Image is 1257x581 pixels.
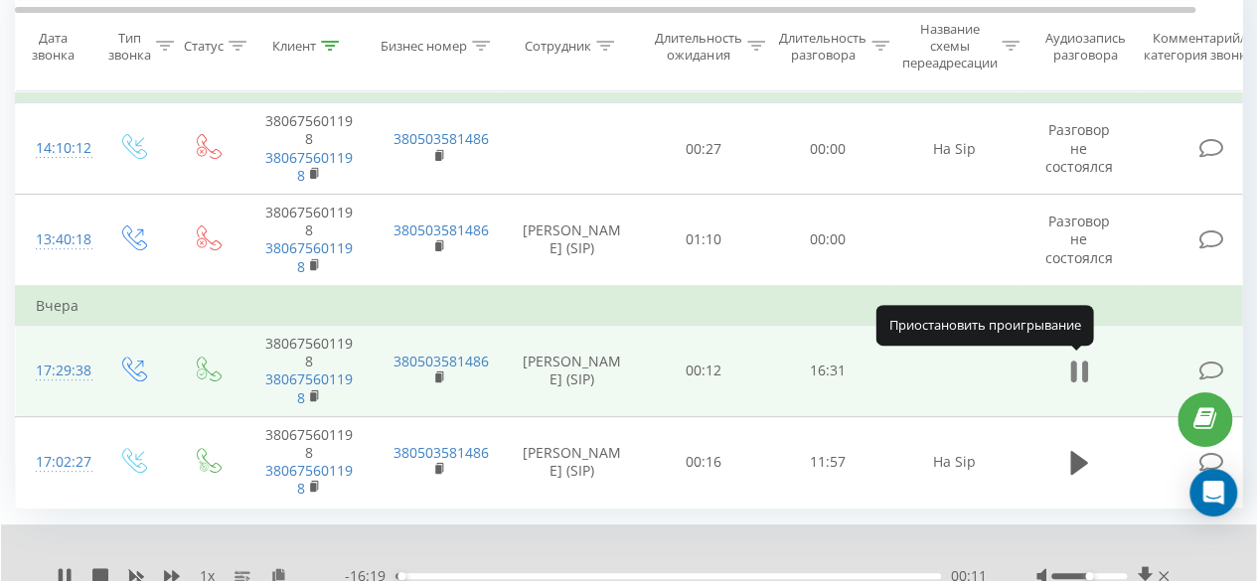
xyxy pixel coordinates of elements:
[265,461,353,498] a: 380675601198
[393,220,489,239] a: 380503581486
[393,129,489,148] a: 380503581486
[901,21,997,72] div: Название схемы переадресации
[642,195,766,286] td: 01:10
[108,29,151,63] div: Тип звонка
[1036,29,1133,63] div: Аудиозапись разговора
[397,572,405,580] div: Accessibility label
[184,38,224,55] div: Статус
[244,325,374,416] td: 380675601198
[503,416,642,508] td: [PERSON_NAME] (SIP)
[36,129,76,168] div: 14:10:12
[766,325,890,416] td: 16:31
[16,29,89,63] div: Дата звонка
[244,103,374,195] td: 380675601198
[642,416,766,508] td: 00:16
[1045,120,1113,175] span: Разговор не состоялся
[244,416,374,508] td: 380675601198
[890,103,1020,195] td: На Sip
[244,195,374,286] td: 380675601198
[1085,572,1093,580] div: Accessibility label
[272,38,316,55] div: Клиент
[381,38,467,55] div: Бизнес номер
[1189,469,1237,516] div: Open Intercom Messenger
[393,443,489,462] a: 380503581486
[642,103,766,195] td: 00:27
[766,103,890,195] td: 00:00
[1045,212,1113,266] span: Разговор не состоялся
[36,352,76,390] div: 17:29:38
[36,220,76,259] div: 13:40:18
[265,148,353,185] a: 380675601198
[642,325,766,416] td: 00:12
[766,195,890,286] td: 00:00
[393,352,489,370] a: 380503581486
[1141,29,1257,63] div: Комментарий/категория звонка
[36,443,76,482] div: 17:02:27
[503,195,642,286] td: [PERSON_NAME] (SIP)
[265,238,353,275] a: 380675601198
[655,29,742,63] div: Длительность ожидания
[503,325,642,416] td: [PERSON_NAME] (SIP)
[766,416,890,508] td: 11:57
[890,416,1020,508] td: На Sip
[265,369,353,406] a: 380675601198
[875,305,1093,345] div: Приостановить проигрывание
[779,29,866,63] div: Длительность разговора
[525,38,591,55] div: Сотрудник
